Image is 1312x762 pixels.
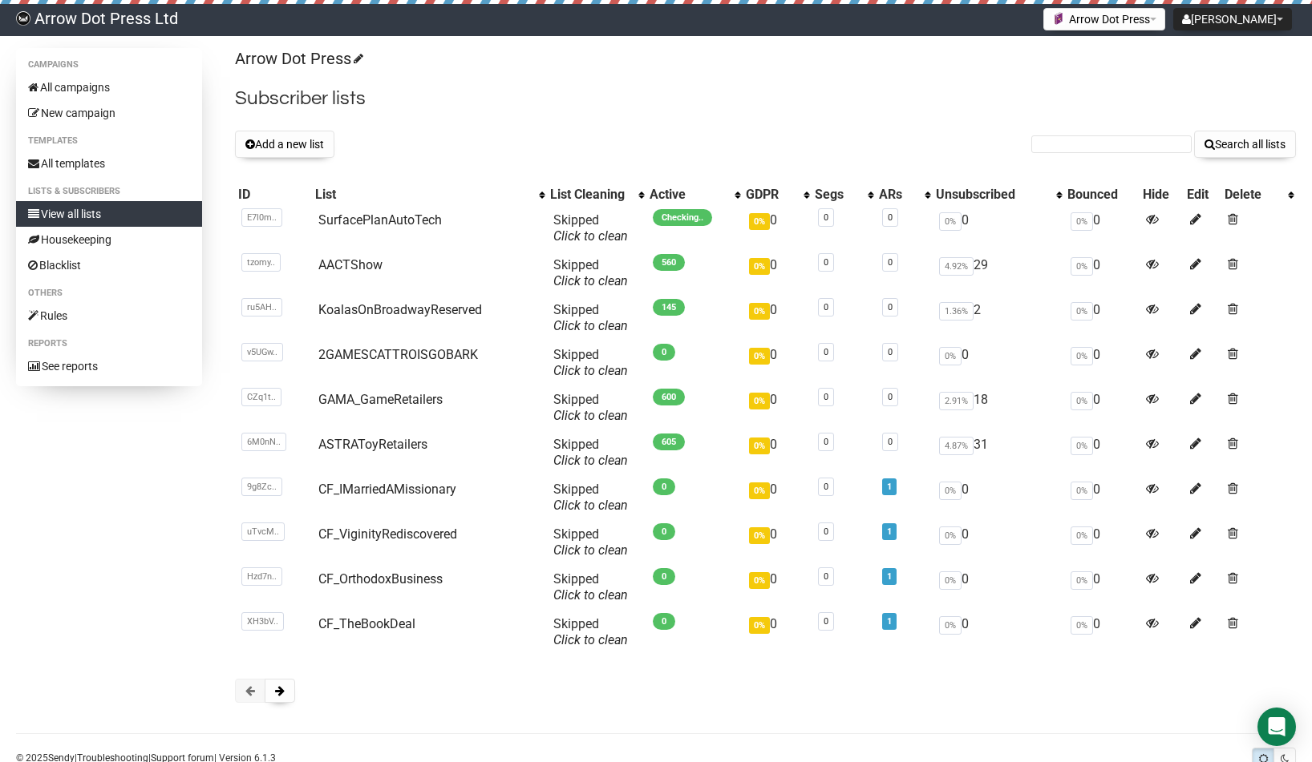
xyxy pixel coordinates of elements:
span: Skipped [553,392,628,423]
td: 29 [933,251,1064,296]
a: 0 [824,392,828,402]
span: Skipped [553,257,628,288]
a: 0 [888,212,893,223]
span: 0% [749,303,770,320]
a: Click to clean [553,453,628,468]
a: 1 [887,616,892,627]
div: Segs [815,187,860,203]
td: 0 [1064,430,1140,475]
div: Unsubscribed [936,187,1048,203]
td: 0 [1064,251,1140,296]
th: Edit: No sort applied, sorting is disabled [1184,183,1221,206]
div: List [315,187,531,203]
td: 0 [743,385,812,430]
a: Blacklist [16,252,202,278]
li: Campaigns [16,55,202,75]
td: 0 [743,341,812,385]
td: 0 [743,565,812,610]
span: 0% [749,572,770,589]
span: 0% [1071,571,1093,590]
a: KoalasOnBroadwayReserved [318,302,482,317]
td: 0 [743,475,812,520]
a: 0 [824,616,828,627]
h2: Subscriber lists [235,84,1296,113]
td: 0 [933,206,1064,251]
td: 0 [743,430,812,475]
td: 0 [1064,296,1140,341]
a: Click to clean [553,587,628,603]
a: Click to clean [553,632,628,647]
span: 0% [749,527,770,544]
td: 0 [1064,565,1140,610]
td: 0 [743,610,812,655]
span: Skipped [553,437,628,468]
th: Segs: No sort applied, activate to apply an ascending sort [812,183,876,206]
a: 0 [824,437,828,447]
a: 0 [824,571,828,582]
td: 0 [933,520,1064,565]
a: All templates [16,151,202,176]
a: All campaigns [16,75,202,100]
span: 0% [1071,392,1093,410]
span: 6M0nN.. [241,433,286,451]
td: 0 [1064,475,1140,520]
span: 145 [653,299,685,316]
span: 0 [653,478,675,495]
td: 0 [933,341,1064,385]
span: 0% [939,616,962,635]
a: 0 [888,392,893,402]
span: 0% [1071,212,1093,231]
td: 0 [743,296,812,341]
span: Skipped [553,526,628,558]
a: Housekeeping [16,227,202,252]
li: Reports [16,334,202,353]
td: 0 [743,251,812,296]
span: 0 [653,613,675,630]
div: Hide [1143,187,1180,203]
a: CF_ViginityRediscovered [318,526,457,542]
div: ARs [879,187,917,203]
span: 0% [1071,347,1093,365]
th: ID: No sort applied, sorting is disabled [235,183,312,206]
span: XH3bV.. [241,612,284,631]
a: CF_TheBookDeal [318,616,415,631]
span: 560 [653,254,685,271]
span: 0% [749,437,770,454]
span: 0% [939,482,962,500]
div: Bounced [1067,187,1137,203]
li: Others [16,284,202,303]
a: New campaign [16,100,202,126]
li: Templates [16,131,202,151]
div: Edit [1187,187,1218,203]
td: 0 [1064,385,1140,430]
a: 1 [887,482,892,492]
td: 0 [743,520,812,565]
td: 0 [743,206,812,251]
span: Skipped [553,347,628,378]
td: 0 [933,475,1064,520]
img: 1.jpg [1052,12,1065,25]
span: 605 [653,433,685,450]
a: 0 [888,437,893,447]
td: 0 [1064,206,1140,251]
a: 2GAMESCATTROISGOBARK [318,347,478,362]
div: ID [238,187,309,203]
a: Arrow Dot Press [235,49,361,68]
div: Delete [1225,187,1280,203]
a: 0 [824,302,828,312]
span: Skipped [553,302,628,333]
th: Unsubscribed: No sort applied, activate to apply an ascending sort [933,183,1064,206]
a: 0 [888,257,893,268]
span: Skipped [553,212,628,244]
a: SurfacePlanAutoTech [318,212,442,228]
a: 0 [888,347,893,357]
td: 0 [1064,520,1140,565]
span: 0% [749,258,770,275]
span: 0% [749,213,770,230]
span: 0% [749,393,770,409]
div: Open Intercom Messenger [1257,708,1296,746]
span: 0% [1071,302,1093,321]
span: Skipped [553,482,628,513]
a: Click to clean [553,542,628,558]
td: 31 [933,430,1064,475]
